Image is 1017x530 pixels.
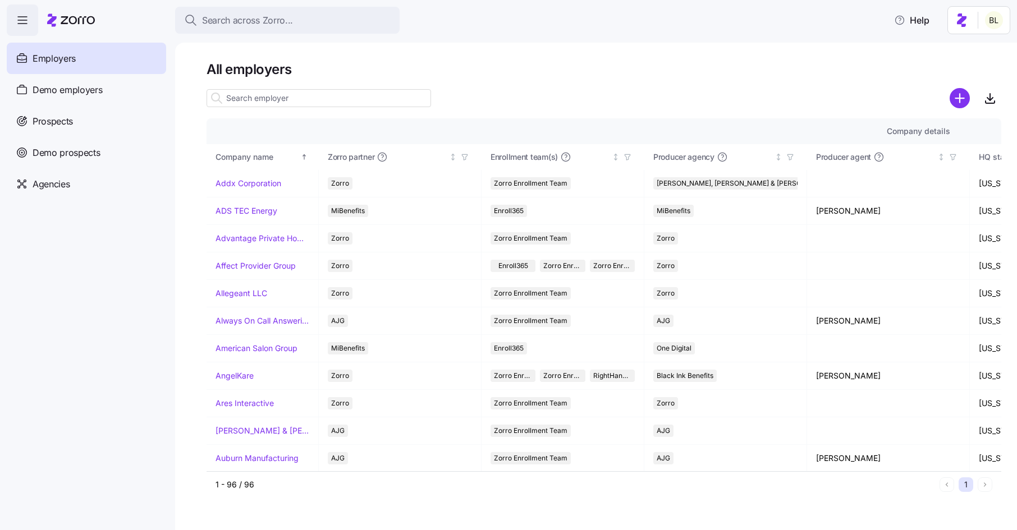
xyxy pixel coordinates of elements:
[940,477,954,492] button: Previous page
[807,362,970,390] td: [PERSON_NAME]
[494,370,532,382] span: Zorro Enrollment Team
[216,288,267,299] a: Allegeant LLC
[494,425,567,437] span: Zorro Enrollment Team
[207,144,319,170] th: Company nameSorted ascending
[216,370,254,381] a: AngelKare
[494,342,524,354] span: Enroll365
[331,177,349,190] span: Zorro
[494,315,567,327] span: Zorro Enrollment Team
[491,151,558,163] span: Enrollment team(s)
[328,151,374,163] span: Zorro partner
[331,425,345,437] span: AJG
[657,260,675,272] span: Zorro
[482,144,644,170] th: Enrollment team(s)Not sorted
[331,370,349,382] span: Zorro
[33,52,76,66] span: Employers
[657,452,670,464] span: AJG
[807,144,970,170] th: Producer agentNot sorted
[807,307,970,335] td: [PERSON_NAME]
[33,83,103,97] span: Demo employers
[885,9,938,31] button: Help
[657,315,670,327] span: AJG
[494,397,567,409] span: Zorro Enrollment Team
[331,260,349,272] span: Zorro
[7,168,166,200] a: Agencies
[494,452,567,464] span: Zorro Enrollment Team
[216,205,277,216] a: ADS TEC Energy
[985,11,1003,29] img: 2fabda6663eee7a9d0b710c60bc473af
[33,177,70,191] span: Agencies
[657,177,831,190] span: [PERSON_NAME], [PERSON_NAME] & [PERSON_NAME]
[498,260,528,272] span: Enroll365
[216,315,309,326] a: Always On Call Answering Service
[216,233,309,244] a: Advantage Private Home Care
[494,177,567,190] span: Zorro Enrollment Team
[331,397,349,409] span: Zorro
[331,315,345,327] span: AJG
[300,153,308,161] div: Sorted ascending
[216,260,296,271] a: Affect Provider Group
[593,260,631,272] span: Zorro Enrollment Experts
[543,370,581,382] span: Zorro Enrollment Experts
[33,146,100,160] span: Demo prospects
[653,151,714,163] span: Producer agency
[657,205,690,217] span: MiBenefits
[657,425,670,437] span: AJG
[33,114,73,128] span: Prospects
[816,151,871,163] span: Producer agent
[175,7,400,34] button: Search across Zorro...
[657,397,675,409] span: Zorro
[657,232,675,245] span: Zorro
[950,88,970,108] svg: add icon
[331,287,349,299] span: Zorro
[959,477,973,492] button: 1
[657,287,675,299] span: Zorro
[494,205,524,217] span: Enroll365
[202,13,293,27] span: Search across Zorro...
[331,232,349,245] span: Zorro
[657,342,691,354] span: One Digital
[216,178,281,189] a: Addx Corporation
[331,452,345,464] span: AJG
[894,13,929,27] span: Help
[7,74,166,105] a: Demo employers
[543,260,581,272] span: Zorro Enrollment Team
[7,43,166,74] a: Employers
[7,105,166,137] a: Prospects
[807,197,970,225] td: [PERSON_NAME]
[216,398,274,409] a: Ares Interactive
[937,153,945,161] div: Not sorted
[207,89,431,107] input: Search employer
[644,144,807,170] th: Producer agencyNot sorted
[807,445,970,472] td: [PERSON_NAME]
[494,232,567,245] span: Zorro Enrollment Team
[207,61,1001,78] h1: All employers
[449,153,457,161] div: Not sorted
[331,205,365,217] span: MiBenefits
[216,453,299,464] a: Auburn Manufacturing
[775,153,782,161] div: Not sorted
[978,477,992,492] button: Next page
[494,287,567,299] span: Zorro Enrollment Team
[7,137,166,168] a: Demo prospects
[593,370,631,382] span: RightHandMan Financial
[216,479,935,490] div: 1 - 96 / 96
[216,425,309,436] a: [PERSON_NAME] & [PERSON_NAME]'s
[612,153,620,161] div: Not sorted
[216,343,297,354] a: American Salon Group
[657,370,713,382] span: Black Ink Benefits
[216,151,299,163] div: Company name
[319,144,482,170] th: Zorro partnerNot sorted
[331,342,365,354] span: MiBenefits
